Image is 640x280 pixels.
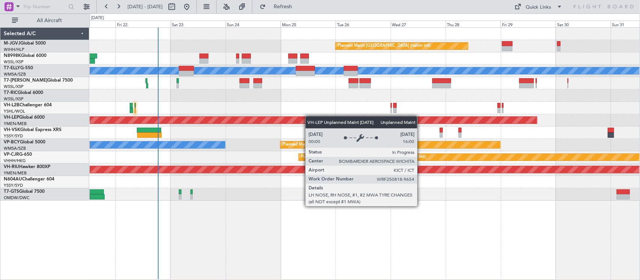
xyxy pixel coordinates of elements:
[4,84,24,89] a: WSSL/XSP
[4,189,19,194] span: T7-GTS
[4,140,45,144] a: VP-BCYGlobal 5000
[282,139,408,150] div: Planned Maint [GEOGRAPHIC_DATA] ([GEOGRAPHIC_DATA] Intl)
[4,115,19,120] span: VH-LEP
[336,21,391,27] div: Tue 26
[4,133,23,139] a: YSSY/SYD
[301,152,426,163] div: Planned Maint [GEOGRAPHIC_DATA] ([GEOGRAPHIC_DATA] Intl)
[556,21,611,27] div: Sat 30
[4,170,27,176] a: YMEN/MEB
[256,1,301,13] button: Refresh
[391,21,446,27] div: Wed 27
[4,103,52,107] a: VH-L2BChallenger 604
[4,146,26,151] a: WMSA/SZB
[19,18,79,23] span: All Aircraft
[4,91,43,95] a: T7-RICGlobal 6000
[4,103,19,107] span: VH-L2B
[4,59,24,65] a: WSSL/XSP
[4,78,73,83] a: T7-[PERSON_NAME]Global 7500
[4,128,20,132] span: VH-VSK
[446,21,501,27] div: Thu 28
[4,66,20,70] span: T7-ELLY
[267,4,299,9] span: Refresh
[511,1,567,13] button: Quick Links
[501,21,556,27] div: Fri 29
[4,165,19,169] span: VH-RIU
[4,183,23,188] a: YSSY/SYD
[4,41,46,46] a: M-JGVJGlobal 5000
[225,21,280,27] div: Sun 24
[4,152,32,157] a: VP-CJRG-650
[4,54,21,58] span: N8998K
[4,54,46,58] a: N8998KGlobal 6000
[337,40,431,52] div: Planned Maint [GEOGRAPHIC_DATA] (Halim Intl)
[171,21,226,27] div: Sat 23
[4,121,27,127] a: YMEN/MEB
[4,140,20,144] span: VP-BCY
[91,15,104,21] div: [DATE]
[4,91,18,95] span: T7-RIC
[4,189,45,194] a: T7-GTSGlobal 7500
[4,66,33,70] a: T7-ELLYG-550
[23,1,66,12] input: Trip Number
[526,4,552,11] div: Quick Links
[280,21,336,27] div: Mon 25
[4,165,50,169] a: VH-RIUHawker 800XP
[4,71,26,77] a: WMSA/SZB
[4,115,45,120] a: VH-LEPGlobal 6000
[4,96,24,102] a: WSSL/XSP
[4,195,30,201] a: OMDW/DWC
[8,15,81,27] button: All Aircraft
[4,78,47,83] span: T7-[PERSON_NAME]
[4,109,25,114] a: YSHL/WOL
[4,152,19,157] span: VP-CJR
[115,21,171,27] div: Fri 22
[4,177,22,182] span: N604AU
[4,128,61,132] a: VH-VSKGlobal Express XRS
[4,158,26,164] a: VHHH/HKG
[4,47,24,52] a: WIHH/HLP
[127,3,163,10] span: [DATE] - [DATE]
[4,41,20,46] span: M-JGVJ
[4,177,54,182] a: N604AUChallenger 604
